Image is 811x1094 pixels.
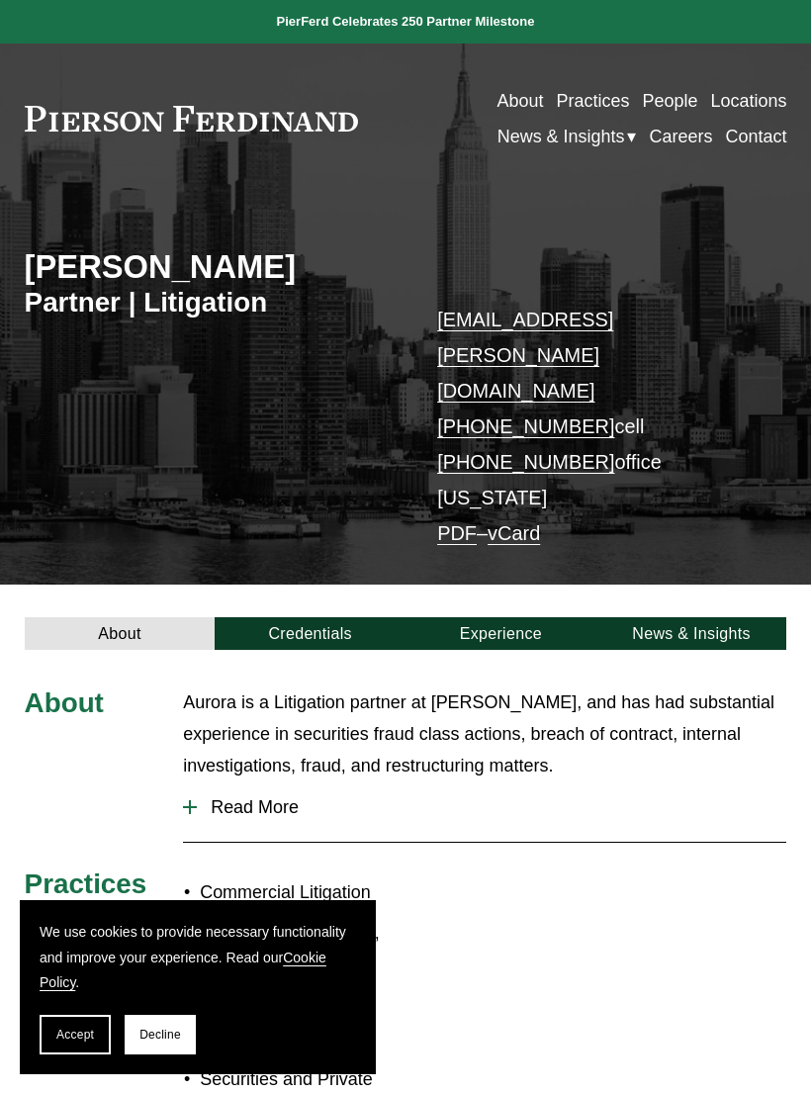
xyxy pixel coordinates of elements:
span: Accept [56,1028,94,1042]
a: [EMAIL_ADDRESS][PERSON_NAME][DOMAIN_NAME] [437,309,613,402]
span: News & Insights [497,121,625,152]
p: We use cookies to provide necessary functionality and improve your experience. Read our . [40,920,356,995]
h2: [PERSON_NAME] [25,247,405,287]
a: [PHONE_NUMBER] [437,451,614,473]
a: vCard [488,522,540,544]
p: Aurora is a Litigation partner at [PERSON_NAME], and has had substantial experience in securities... [183,686,786,782]
a: folder dropdown [497,119,637,154]
a: Experience [405,617,596,650]
a: News & Insights [596,617,787,650]
button: Decline [125,1015,196,1054]
button: Read More [183,782,786,833]
h3: Partner | Litigation [25,286,405,319]
a: Contact [726,119,787,154]
span: Read More [197,797,786,818]
p: Commercial Litigation [200,876,405,908]
a: Cookie Policy [40,950,326,990]
a: About [25,617,216,650]
a: Locations [711,83,787,119]
a: PDF [437,522,477,544]
a: Practices [557,83,630,119]
a: Credentials [215,617,405,650]
a: People [643,83,698,119]
a: [PHONE_NUMBER] [437,415,614,437]
a: About [497,83,544,119]
span: Decline [139,1028,181,1042]
section: Cookie banner [20,900,376,1074]
a: Careers [650,119,713,154]
button: Accept [40,1015,111,1054]
p: cell office [US_STATE] – [437,303,755,551]
span: About [25,687,104,718]
span: Practices [25,868,147,899]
